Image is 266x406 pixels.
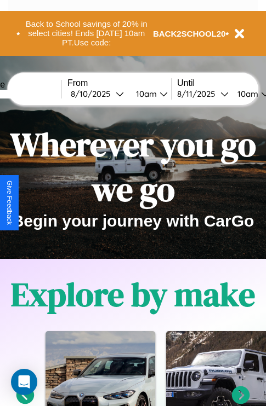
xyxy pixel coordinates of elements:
[5,181,13,225] div: Give Feedback
[20,16,153,50] button: Back to School savings of 20% in select cities! Ends [DATE] 10am PT.Use code:
[11,369,37,395] div: Open Intercom Messenger
[127,88,171,100] button: 10am
[67,88,127,100] button: 8/10/2025
[153,29,226,38] b: BACK2SCHOOL20
[177,89,220,99] div: 8 / 11 / 2025
[131,89,160,99] div: 10am
[232,89,261,99] div: 10am
[67,78,171,88] label: From
[11,272,255,317] h1: Explore by make
[71,89,116,99] div: 8 / 10 / 2025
